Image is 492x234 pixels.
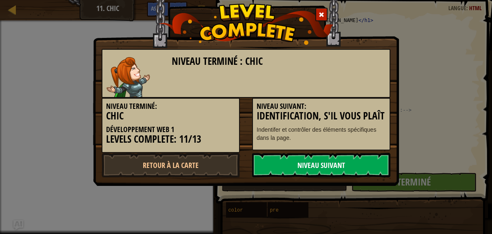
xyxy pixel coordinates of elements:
h5: Niveau terminé: [106,102,235,110]
img: captain.png [106,57,150,97]
a: Niveau Suivant [252,153,390,177]
h3: Niveau terminé : Chic [172,56,386,67]
h3: Chic [106,110,235,121]
p: Indentifer et contrôler des éléments spécifiques dans la page. [257,126,386,142]
h3: Levels Complete: 11/13 [106,134,235,145]
img: level_complete.png [159,4,334,45]
h5: Niveau Suivant: [257,102,386,110]
h3: Identification, s'il vous plaît [257,110,386,121]
h5: Développement Web 1 [106,126,235,134]
a: Retour à la Carte [102,153,240,177]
